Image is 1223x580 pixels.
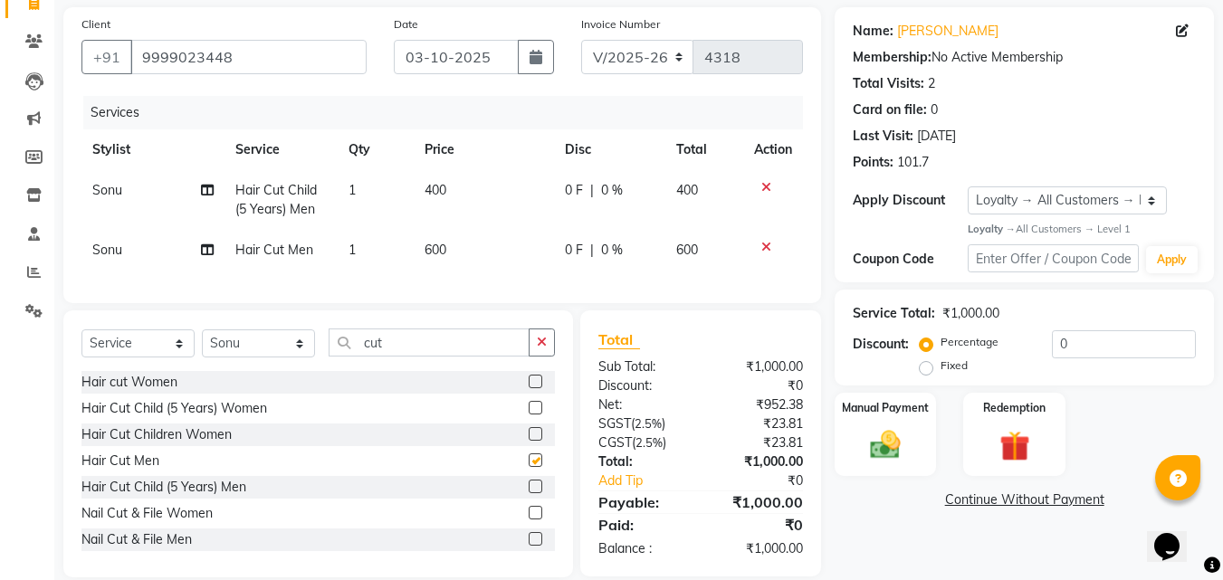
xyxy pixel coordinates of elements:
[585,491,701,513] div: Payable:
[394,16,418,33] label: Date
[635,435,663,450] span: 2.5%
[585,452,701,471] div: Total:
[598,330,640,349] span: Total
[928,74,935,93] div: 2
[853,127,913,146] div: Last Visit:
[585,395,701,414] div: Net:
[701,491,817,513] div: ₹1,000.00
[701,452,817,471] div: ₹1,000.00
[81,452,159,471] div: Hair Cut Men
[81,399,267,418] div: Hair Cut Child (5 Years) Women
[81,40,132,74] button: +91
[349,182,356,198] span: 1
[968,222,1196,237] div: All Customers → Level 1
[92,182,122,198] span: Sonu
[853,304,935,323] div: Service Total:
[665,129,744,170] th: Total
[1147,508,1205,562] iframe: chat widget
[81,478,246,497] div: Hair Cut Child (5 Years) Men
[853,22,893,41] div: Name:
[585,539,701,558] div: Balance :
[598,415,631,432] span: SGST
[743,129,803,170] th: Action
[590,241,594,260] span: |
[941,334,998,350] label: Percentage
[635,416,662,431] span: 2.5%
[853,153,893,172] div: Points:
[853,48,1196,67] div: No Active Membership
[565,241,583,260] span: 0 F
[585,357,701,376] div: Sub Total:
[83,96,817,129] div: Services
[701,414,817,433] div: ₹23.81
[853,100,927,119] div: Card on file:
[897,153,929,172] div: 101.7
[601,241,623,260] span: 0 %
[701,376,817,395] div: ₹0
[225,129,339,170] th: Service
[425,242,446,258] span: 600
[349,242,356,258] span: 1
[968,223,1016,235] strong: Loyalty →
[861,427,910,461] img: _cash.svg
[81,425,232,444] div: Hair Cut Children Women
[414,129,554,170] th: Price
[838,490,1210,509] a: Continue Without Payment
[235,242,313,258] span: Hair Cut Men
[81,530,192,549] div: Nail Cut & File Men
[701,514,817,536] div: ₹0
[990,427,1039,464] img: _gift.svg
[585,514,701,536] div: Paid:
[338,129,414,170] th: Qty
[853,250,967,269] div: Coupon Code
[92,242,122,258] span: Sonu
[983,400,1046,416] label: Redemption
[81,373,177,392] div: Hair cut Women
[701,539,817,558] div: ₹1,000.00
[853,335,909,354] div: Discount:
[701,357,817,376] div: ₹1,000.00
[81,504,213,523] div: Nail Cut & File Women
[853,74,924,93] div: Total Visits:
[701,395,817,414] div: ₹952.38
[598,434,632,451] span: CGST
[853,191,967,210] div: Apply Discount
[585,471,720,490] a: Add Tip
[701,433,817,452] div: ₹23.81
[81,16,110,33] label: Client
[931,100,938,119] div: 0
[917,127,956,146] div: [DATE]
[329,328,530,357] input: Search or Scan
[81,129,225,170] th: Stylist
[676,182,698,198] span: 400
[590,181,594,200] span: |
[425,182,446,198] span: 400
[842,400,929,416] label: Manual Payment
[235,182,317,217] span: Hair Cut Child (5 Years) Men
[585,414,701,433] div: ( )
[853,48,932,67] div: Membership:
[601,181,623,200] span: 0 %
[130,40,367,74] input: Search by Name/Mobile/Email/Code
[554,129,665,170] th: Disc
[565,181,583,200] span: 0 F
[897,22,998,41] a: [PERSON_NAME]
[1146,246,1198,273] button: Apply
[968,244,1139,272] input: Enter Offer / Coupon Code
[585,376,701,395] div: Discount:
[942,304,999,323] div: ₹1,000.00
[581,16,660,33] label: Invoice Number
[941,357,968,374] label: Fixed
[585,433,701,452] div: ( )
[676,242,698,258] span: 600
[721,471,817,490] div: ₹0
